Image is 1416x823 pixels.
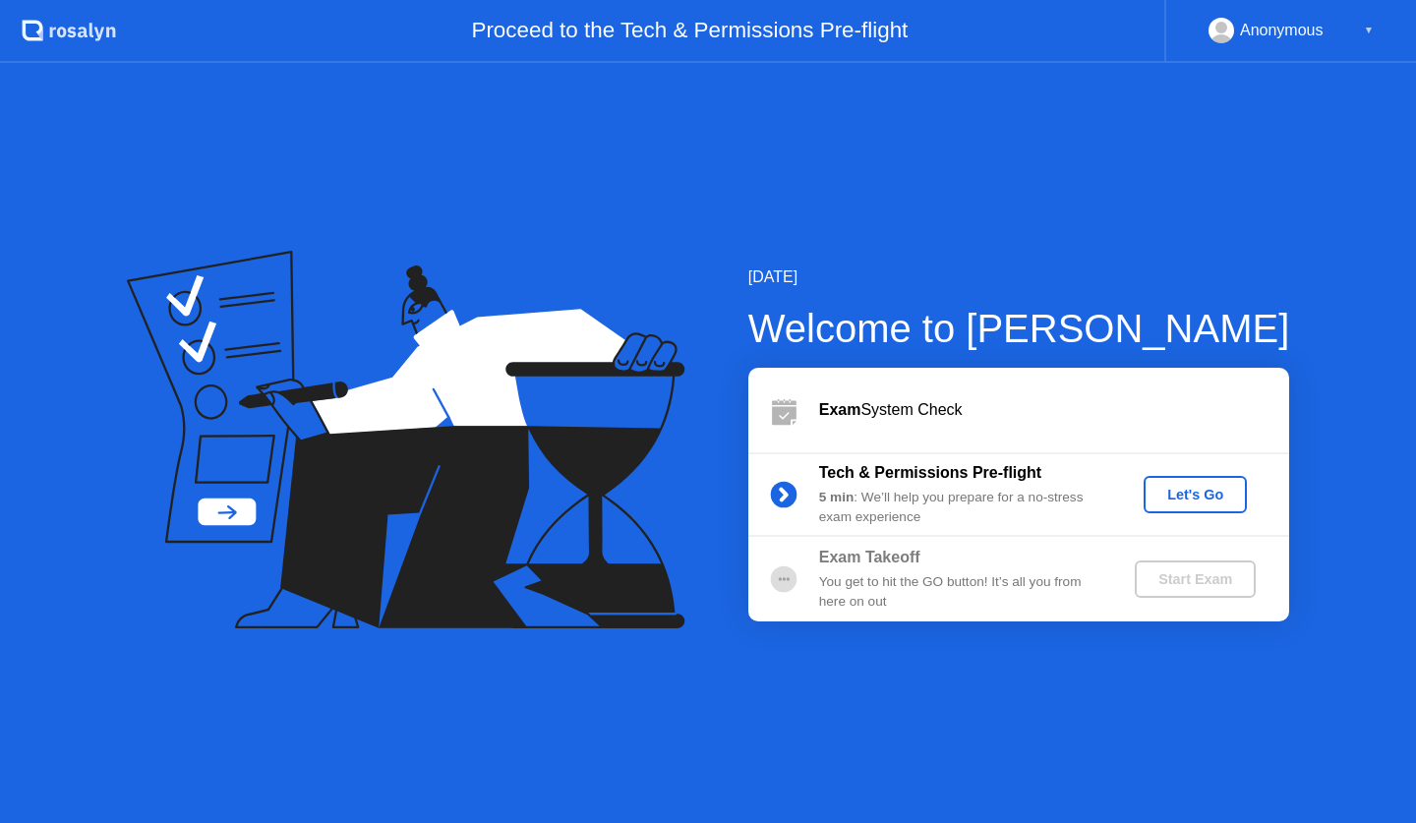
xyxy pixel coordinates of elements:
button: Start Exam [1135,560,1256,598]
div: System Check [819,398,1289,422]
div: Welcome to [PERSON_NAME] [748,299,1290,358]
b: Tech & Permissions Pre-flight [819,464,1041,481]
b: Exam Takeoff [819,549,920,565]
div: Let's Go [1151,487,1239,502]
div: Start Exam [1143,571,1248,587]
button: Let's Go [1144,476,1247,513]
div: [DATE] [748,265,1290,289]
div: ▼ [1364,18,1374,43]
div: : We’ll help you prepare for a no-stress exam experience [819,488,1102,528]
div: Anonymous [1240,18,1324,43]
div: You get to hit the GO button! It’s all you from here on out [819,572,1102,613]
b: Exam [819,401,861,418]
b: 5 min [819,490,855,504]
